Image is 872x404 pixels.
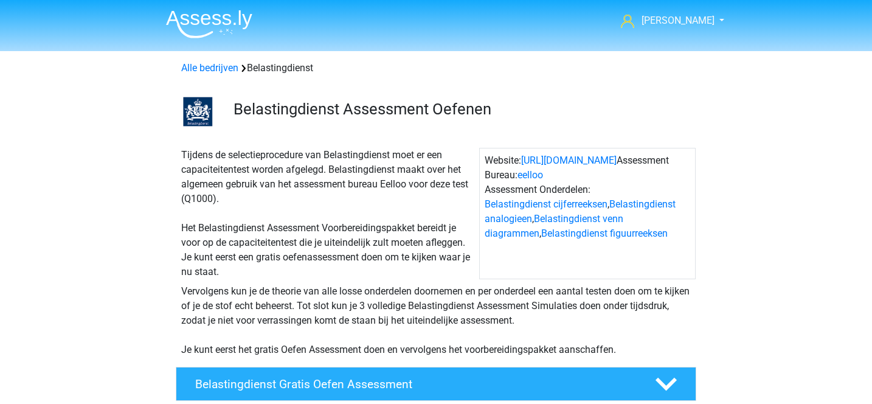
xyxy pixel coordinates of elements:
[485,213,623,239] a: Belastingdienst venn diagrammen
[166,10,252,38] img: Assessly
[541,228,668,239] a: Belastingdienst figuurreeksen
[176,284,696,357] div: Vervolgens kun je de theorie van alle losse onderdelen doornemen en per onderdeel een aantal test...
[642,15,715,26] span: [PERSON_NAME]
[234,100,687,119] h3: Belastingdienst Assessment Oefenen
[176,61,696,75] div: Belastingdienst
[176,148,479,279] div: Tijdens de selectieprocedure van Belastingdienst moet er een capaciteitentest worden afgelegd. Be...
[479,148,696,279] div: Website: Assessment Bureau: Assessment Onderdelen: , , ,
[517,169,543,181] a: eelloo
[181,62,238,74] a: Alle bedrijven
[485,198,607,210] a: Belastingdienst cijferreeksen
[521,155,617,166] a: [URL][DOMAIN_NAME]
[616,13,716,28] a: [PERSON_NAME]
[195,377,635,391] h4: Belastingdienst Gratis Oefen Assessment
[171,367,701,401] a: Belastingdienst Gratis Oefen Assessment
